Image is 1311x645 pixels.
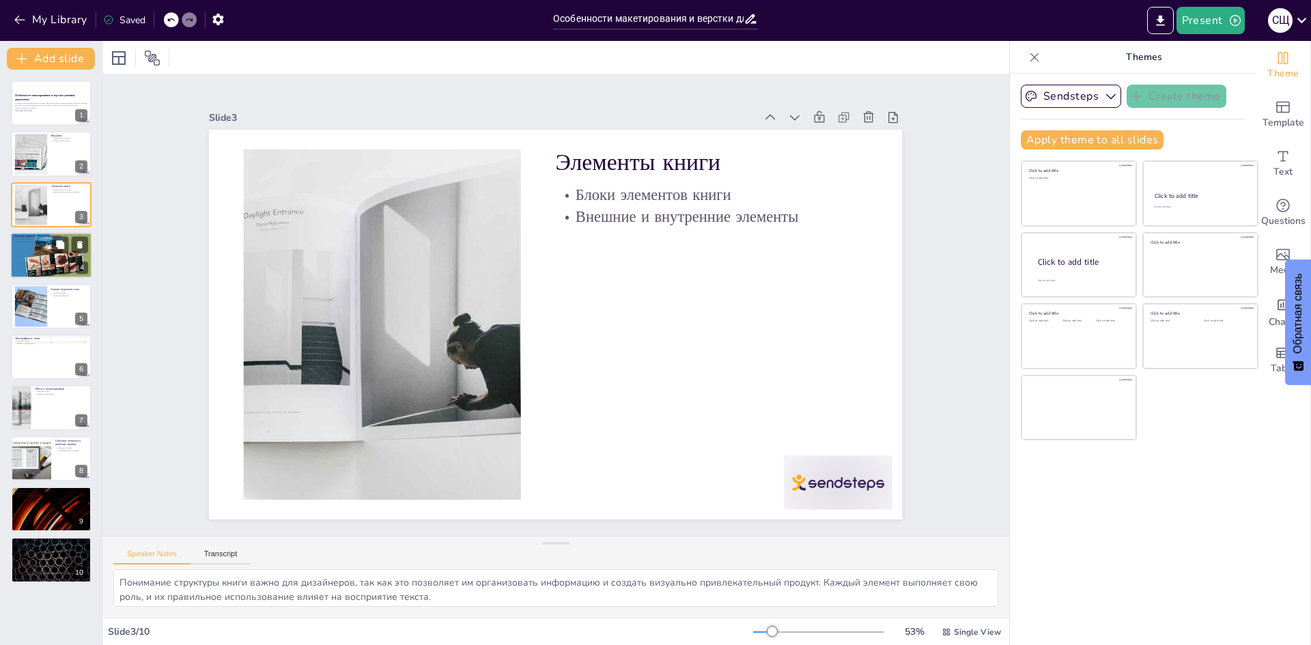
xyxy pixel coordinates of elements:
[11,385,91,430] div: 7
[75,313,87,325] div: 5
[1151,239,1248,244] div: Click to add title
[15,495,87,498] p: Контроль за строками
[1038,279,1124,283] div: Click to add body
[144,50,160,66] span: Position
[1029,177,1127,180] div: Click to add text
[15,543,87,545] p: Закрепление материала
[75,160,87,173] div: 2
[15,109,87,112] p: Generated with [URL]
[113,549,191,564] button: Speaker Notes
[1021,130,1164,149] button: Apply theme to all slides
[51,133,87,137] p: Введение
[1268,7,1293,34] button: С Щ
[1256,238,1310,287] div: Add images, graphics, shapes or video
[10,232,92,278] div: 4
[15,489,87,493] p: Профессиональные приемы
[15,340,87,343] p: Система стилей
[14,238,88,241] p: Форматы издания
[1151,311,1248,316] div: Click to add title
[51,184,87,188] p: Элементы книги
[1292,274,1303,354] font: Обратная связь
[108,47,130,69] div: Layout
[75,211,87,223] div: 3
[11,284,91,329] div: 5
[1256,139,1310,188] div: Add text boxes
[1038,257,1125,268] div: Click to add title
[1285,260,1311,386] button: Обратная связь - Показать опрос
[1263,115,1304,130] span: Template
[72,237,88,253] button: Delete Slide
[71,567,87,579] div: 10
[35,390,87,393] p: Единство стиля
[35,387,87,391] p: Работа с иллюстрациями
[1267,66,1299,81] span: Theme
[15,94,75,101] strong: Особенности макетирования и верстки длинных документов
[1256,287,1310,336] div: Add charts and graphs
[1127,85,1226,108] button: Create theme
[1271,361,1295,376] span: Table
[11,81,91,126] div: 1
[898,625,931,638] div: 53 %
[672,240,828,539] p: Элементы книги
[1029,319,1060,323] div: Click to add text
[14,240,88,243] p: Влияние на восприятие
[647,256,793,549] p: Блоки элементов книги
[1270,263,1297,278] span: Media
[11,131,91,176] div: 2
[11,436,91,481] div: 8
[113,569,998,607] textarea: Понимание структуры книги важно для дизайнеров, так как это позволяет им организовать информацию ...
[1155,192,1245,200] div: Click to add title
[15,539,87,543] p: Заключение
[35,393,87,396] p: Правила размещения
[15,492,87,495] p: Висячая пунктуация
[627,265,774,558] p: Внешние и внутренние элементы
[55,447,87,450] p: Шаблоны страниц
[1151,319,1194,323] div: Click to add text
[51,139,87,142] p: Формулировка темы
[1154,205,1245,209] div: Click to add text
[1261,214,1306,229] span: Questions
[75,515,87,528] div: 9
[11,537,91,582] div: 10
[15,336,87,341] p: Типографика и стили
[76,262,88,274] div: 4
[7,48,95,70] button: Add slide
[1204,319,1247,323] div: Click to add text
[1045,41,1242,74] p: Themes
[108,625,753,638] div: Slide 3 / 10
[1062,319,1093,323] div: Click to add text
[1096,319,1127,323] div: Click to add text
[11,334,91,379] div: 6
[55,439,87,446] p: Сквозные элементы и шаблоны страниц
[1256,90,1310,139] div: Add ready made slides
[51,191,87,194] p: Внешние и внутренние элементы
[191,549,251,564] button: Transcript
[1256,41,1310,90] div: Change the overall theme
[1269,315,1297,330] span: Charts
[11,182,91,227] div: 3
[75,363,87,375] div: 6
[103,14,145,27] div: Saved
[75,109,87,121] div: 1
[15,545,87,548] p: Домашнее задание
[1029,311,1127,316] div: Click to add title
[10,9,93,31] button: My Library
[15,102,87,109] p: В данной презентации мы рассмотрим ключевые аспекты макетирования и верстки длинных документов, в...
[1021,85,1121,108] button: Sendsteps
[1147,7,1174,34] button: Export to PowerPoint
[15,342,87,345] p: Баланс и читабельность
[11,487,91,532] div: 9
[14,234,88,238] p: Типовые форматы книжной продукции
[553,9,744,29] input: Insert title
[52,237,68,253] button: Duplicate Slide
[954,627,1001,637] span: Single View
[51,291,87,294] p: Основы верстки
[55,449,87,452] p: Автоматическая нумерация
[1029,168,1127,173] div: Click to add title
[1256,188,1310,238] div: Get real-time input from your audience
[51,188,87,191] p: Блоки элементов книги
[51,294,87,297] p: Поля и промежутки
[75,414,87,427] div: 7
[1268,8,1293,33] div: С Щ
[75,465,87,477] div: 8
